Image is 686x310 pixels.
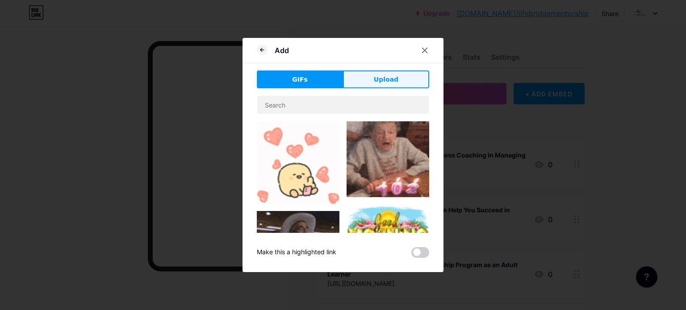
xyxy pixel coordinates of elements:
[257,96,429,114] input: Search
[347,204,429,254] img: Gihpy
[292,75,308,84] span: GIFs
[275,45,289,56] div: Add
[257,211,339,257] img: Gihpy
[343,70,429,88] button: Upload
[257,121,339,204] img: Gihpy
[374,75,398,84] span: Upload
[257,247,336,258] div: Make this a highlighted link
[347,121,429,197] img: Gihpy
[257,70,343,88] button: GIFs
